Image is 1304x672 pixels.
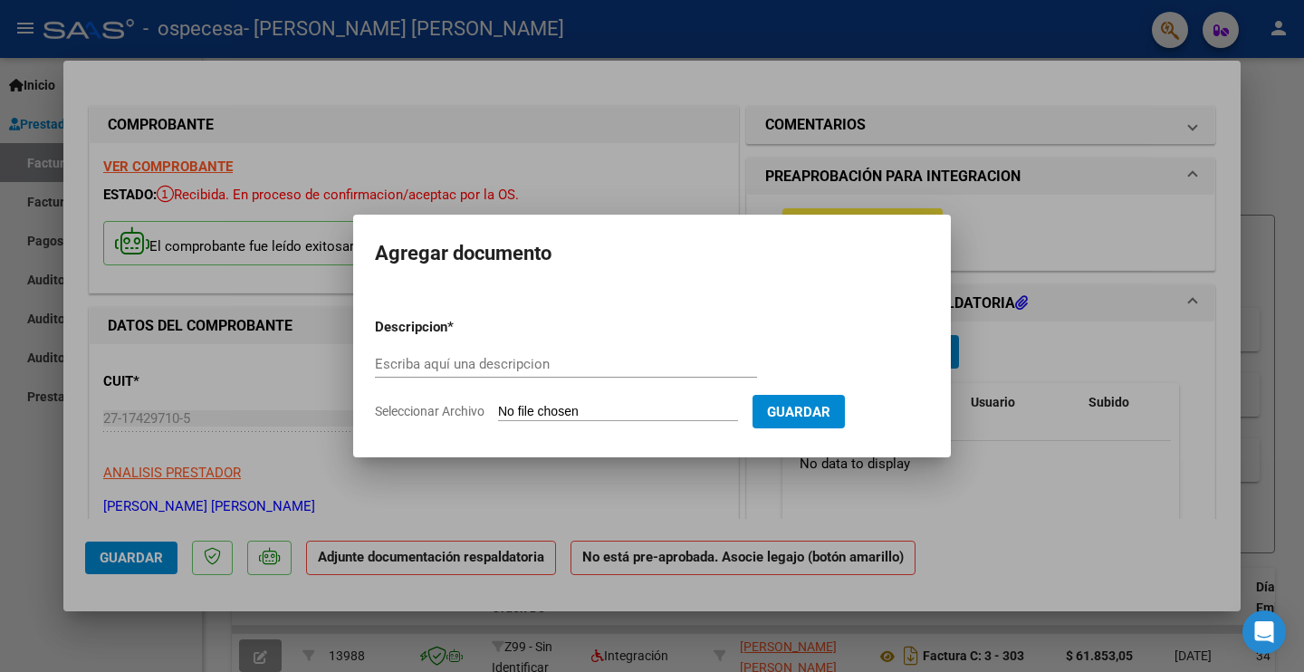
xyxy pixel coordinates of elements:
span: Seleccionar Archivo [375,404,484,418]
h2: Agregar documento [375,236,929,271]
span: Guardar [767,404,830,420]
div: Open Intercom Messenger [1242,610,1286,654]
button: Guardar [753,395,845,428]
p: Descripcion [375,317,542,338]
